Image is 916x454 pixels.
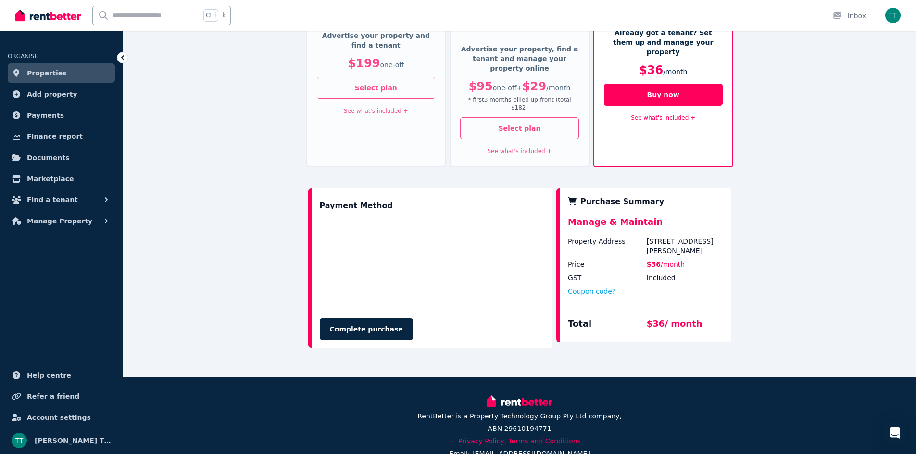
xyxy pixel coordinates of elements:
span: Finance report [27,131,83,142]
button: Find a tenant [8,190,115,209]
span: Ctrl [203,9,218,22]
img: RentBetter [15,8,81,23]
p: * first 3 month s billed up-front (total $182 ) [460,96,579,111]
span: k [222,12,226,19]
button: Select plan [317,77,436,99]
a: Privacy Policy, Terms and Conditions [458,437,581,445]
span: $95 [469,80,493,93]
span: Manage Property [27,215,92,227]
a: Account settings [8,408,115,427]
span: Properties [27,67,67,79]
div: Price [568,259,645,269]
p: Advertise your property and find a tenant [317,31,436,50]
button: Select plan [460,117,579,139]
div: Inbox [832,11,866,21]
div: Property Address [568,236,645,256]
div: [STREET_ADDRESS][PERSON_NAME] [647,236,724,256]
span: Account settings [27,412,91,423]
a: See what's included + [631,114,695,121]
span: + [516,84,522,92]
div: GST [568,273,645,282]
img: RentBetter [487,394,552,408]
span: [PERSON_NAME] Thuruthumalil [35,435,111,446]
button: Buy now [604,84,723,106]
p: Already got a tenant? Set them up and manage your property [604,28,723,57]
div: Open Intercom Messenger [883,421,906,444]
button: Complete purchase [320,318,413,340]
span: Find a tenant [27,194,78,206]
button: Manage Property [8,211,115,231]
div: Total [568,317,645,334]
a: Add property [8,85,115,104]
span: one-off [380,61,404,69]
a: Marketplace [8,169,115,188]
span: Refer a friend [27,391,79,402]
span: / month [661,260,685,268]
p: ABN 29610194771 [488,424,551,433]
span: / month [546,84,570,92]
a: Payments [8,106,115,125]
span: Help centre [27,369,71,381]
a: Refer a friend [8,387,115,406]
img: Tomy Kuncheria Thuruthumalil [885,8,901,23]
span: one-off [493,84,517,92]
span: Documents [27,152,70,163]
a: Help centre [8,366,115,385]
div: Purchase Summary [568,196,723,208]
span: ORGANISE [8,53,38,60]
img: Tomy Kuncheria Thuruthumalil [12,433,27,448]
iframe: Secure payment input frame [318,217,547,308]
span: $199 [348,57,380,70]
a: Documents [8,148,115,167]
span: Add property [27,88,77,100]
div: Payment Method [320,196,393,215]
a: See what's included + [344,108,408,114]
span: $36 [639,63,663,77]
button: Coupon code? [568,286,615,296]
div: Included [647,273,724,282]
span: Marketplace [27,173,74,184]
div: Manage & Maintain [568,215,723,236]
a: Finance report [8,127,115,146]
span: Payments [27,110,64,121]
span: / month [663,68,687,75]
span: $29 [522,80,546,93]
a: Properties [8,63,115,83]
div: $36 / month [647,317,724,334]
a: See what's included + [488,148,552,155]
p: Advertise your property, find a tenant and manage your property online [460,44,579,73]
span: $36 [647,260,661,268]
p: RentBetter is a Property Technology Group Pty Ltd company, [417,411,622,421]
